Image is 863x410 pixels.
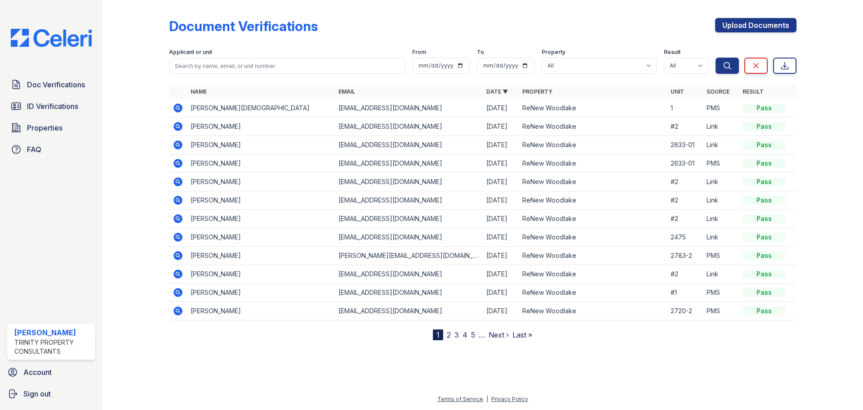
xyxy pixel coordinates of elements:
td: ReNew Woodlake [519,99,667,117]
td: 2720-2 [667,302,703,320]
td: 2633-01 [667,136,703,154]
div: Pass [743,214,786,223]
td: [DATE] [483,228,519,247]
td: ReNew Woodlake [519,265,667,284]
td: ReNew Woodlake [519,284,667,302]
td: [EMAIL_ADDRESS][DOMAIN_NAME] [335,154,483,173]
td: [EMAIL_ADDRESS][DOMAIN_NAME] [335,173,483,191]
a: Last » [512,330,532,339]
td: [PERSON_NAME] [187,302,335,320]
div: Pass [743,306,786,315]
a: Email [338,88,355,95]
td: ReNew Woodlake [519,117,667,136]
a: Source [707,88,730,95]
td: [EMAIL_ADDRESS][DOMAIN_NAME] [335,284,483,302]
span: … [479,329,485,340]
td: [DATE] [483,247,519,265]
a: ID Verifications [7,97,95,115]
td: [PERSON_NAME] [187,247,335,265]
td: [DATE] [483,173,519,191]
div: [PERSON_NAME] [14,327,92,338]
td: [DATE] [483,136,519,154]
span: FAQ [27,144,41,155]
button: Sign out [4,385,99,403]
td: ReNew Woodlake [519,210,667,228]
div: Pass [743,140,786,149]
td: [PERSON_NAME] [187,136,335,154]
div: Pass [743,104,786,113]
div: Pass [743,159,786,168]
td: [PERSON_NAME] [187,210,335,228]
td: 2633-01 [667,154,703,173]
div: Pass [743,288,786,297]
td: [EMAIL_ADDRESS][DOMAIN_NAME] [335,265,483,284]
td: Link [703,228,739,247]
a: Unit [671,88,684,95]
a: 3 [454,330,459,339]
td: PMS [703,284,739,302]
td: [PERSON_NAME] [187,265,335,284]
td: ReNew Woodlake [519,228,667,247]
label: To [477,49,484,56]
a: Terms of Service [437,396,483,402]
td: [PERSON_NAME] [187,191,335,210]
td: ReNew Woodlake [519,247,667,265]
td: #2 [667,265,703,284]
td: #2 [667,117,703,136]
div: Pass [743,122,786,131]
td: Link [703,191,739,210]
td: [PERSON_NAME][EMAIL_ADDRESS][DOMAIN_NAME] [335,247,483,265]
td: Link [703,136,739,154]
a: Result [743,88,764,95]
td: [PERSON_NAME] [187,117,335,136]
input: Search by name, email, or unit number [169,58,405,74]
td: [PERSON_NAME][DEMOGRAPHIC_DATA] [187,99,335,117]
td: Link [703,117,739,136]
img: CE_Logo_Blue-a8612792a0a2168367f1c8372b55b34899dd931a85d93a1a3d3e32e68fde9ad4.png [4,29,99,47]
td: Link [703,173,739,191]
td: [EMAIL_ADDRESS][DOMAIN_NAME] [335,210,483,228]
td: #2 [667,191,703,210]
td: [EMAIL_ADDRESS][DOMAIN_NAME] [335,228,483,247]
label: Property [542,49,565,56]
a: Account [4,363,99,381]
a: FAQ [7,140,95,158]
td: ReNew Woodlake [519,191,667,210]
td: [DATE] [483,265,519,284]
td: [EMAIL_ADDRESS][DOMAIN_NAME] [335,191,483,210]
span: Sign out [23,388,51,399]
div: Pass [743,251,786,260]
td: PMS [703,247,739,265]
td: [DATE] [483,154,519,173]
div: Pass [743,233,786,242]
td: 2783-2 [667,247,703,265]
td: [PERSON_NAME] [187,173,335,191]
span: Doc Verifications [27,79,85,90]
td: Link [703,265,739,284]
a: Doc Verifications [7,76,95,94]
td: 1 [667,99,703,117]
td: PMS [703,154,739,173]
td: [PERSON_NAME] [187,154,335,173]
td: [EMAIL_ADDRESS][DOMAIN_NAME] [335,99,483,117]
td: PMS [703,99,739,117]
td: #2 [667,210,703,228]
td: [EMAIL_ADDRESS][DOMAIN_NAME] [335,136,483,154]
a: Name [191,88,207,95]
div: Pass [743,196,786,205]
td: 2475 [667,228,703,247]
label: Applicant or unit [169,49,212,56]
span: ID Verifications [27,101,78,112]
td: #1 [667,284,703,302]
td: [DATE] [483,117,519,136]
a: Properties [7,119,95,137]
label: Result [664,49,681,56]
td: [DATE] [483,284,519,302]
td: [DATE] [483,210,519,228]
td: [DATE] [483,302,519,320]
div: Document Verifications [169,18,318,34]
td: [EMAIL_ADDRESS][DOMAIN_NAME] [335,302,483,320]
div: Trinity Property Consultants [14,338,92,356]
td: ReNew Woodlake [519,154,667,173]
td: ReNew Woodlake [519,302,667,320]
